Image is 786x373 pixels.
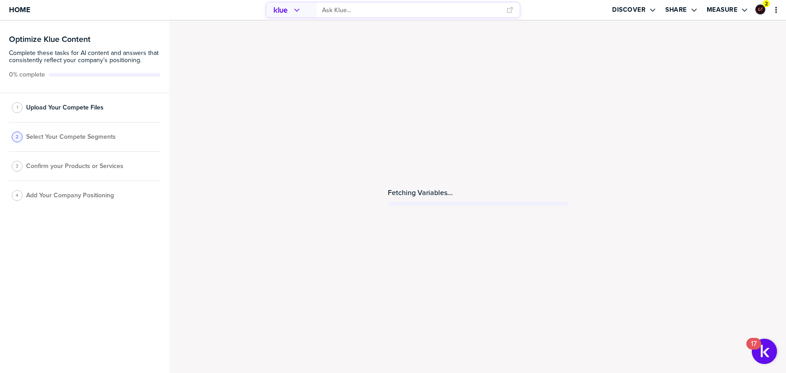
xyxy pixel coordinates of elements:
[16,192,18,199] span: 4
[388,189,453,196] span: Fetching Variables...
[9,50,160,64] span: Complete these tasks for AI content and answers that consistently reflect your company’s position...
[665,6,687,14] label: Share
[752,339,777,364] button: Open Resource Center, 17 new notifications
[707,6,738,14] label: Measure
[612,6,645,14] label: Discover
[26,133,116,141] span: Select Your Compete Segments
[17,104,18,111] span: 1
[322,3,501,18] input: Ask Klue...
[16,163,18,169] span: 3
[26,163,123,170] span: Confirm your Products or Services
[765,0,768,7] span: 2
[9,6,30,14] span: Home
[754,4,766,15] a: Edit Profile
[756,5,764,14] img: ee1355cada6433fc92aa15fbfe4afd43-sml.png
[755,5,765,14] div: Graham Tutti
[26,104,104,111] span: Upload Your Compete Files
[16,133,18,140] span: 2
[751,344,757,355] div: 17
[9,71,45,78] span: Active
[9,35,160,43] h3: Optimize Klue Content
[26,192,114,199] span: Add Your Company Positioning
